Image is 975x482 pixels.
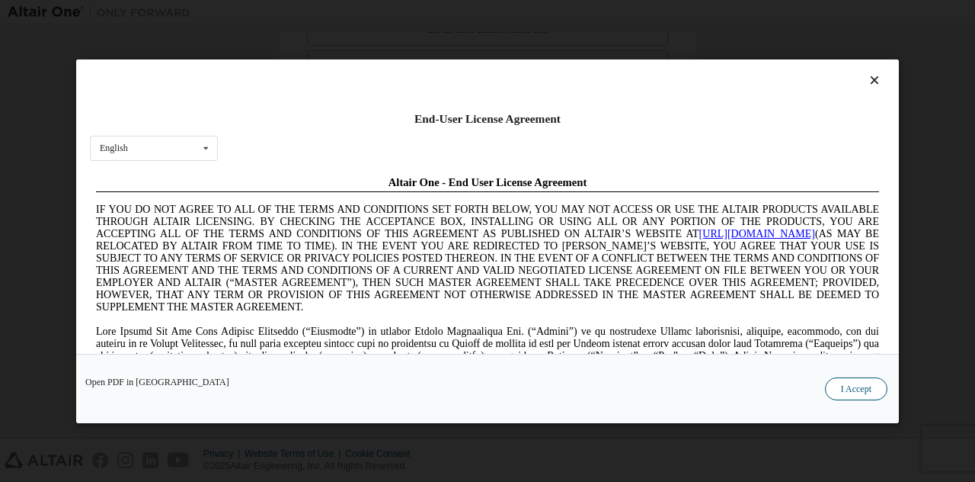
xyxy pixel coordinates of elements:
[100,143,128,153] div: English
[85,377,229,386] a: Open PDF in [GEOGRAPHIC_DATA]
[825,377,887,400] button: I Accept
[90,111,885,127] div: End-User License Agreement
[609,58,725,69] a: [URL][DOMAIN_NAME]
[299,6,497,18] span: Altair One - End User License Agreement
[6,156,789,265] span: Lore Ipsumd Sit Ame Cons Adipisc Elitseddo (“Eiusmodte”) in utlabor Etdolo Magnaaliqua Eni. (“Adm...
[6,34,789,143] span: IF YOU DO NOT AGREE TO ALL OF THE TERMS AND CONDITIONS SET FORTH BELOW, YOU MAY NOT ACCESS OR USE...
